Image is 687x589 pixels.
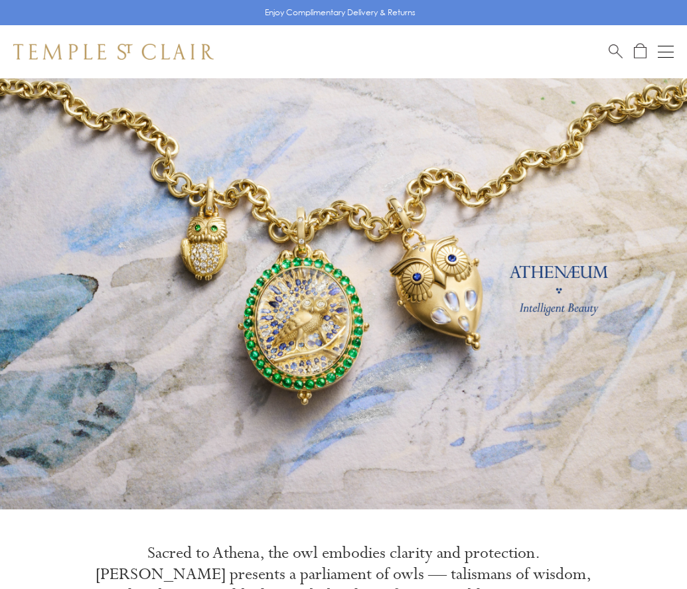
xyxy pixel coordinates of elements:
a: Search [609,43,623,60]
p: Enjoy Complimentary Delivery & Returns [265,6,416,19]
button: Open navigation [658,44,674,60]
img: Temple St. Clair [13,44,214,60]
a: Open Shopping Bag [634,43,647,60]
